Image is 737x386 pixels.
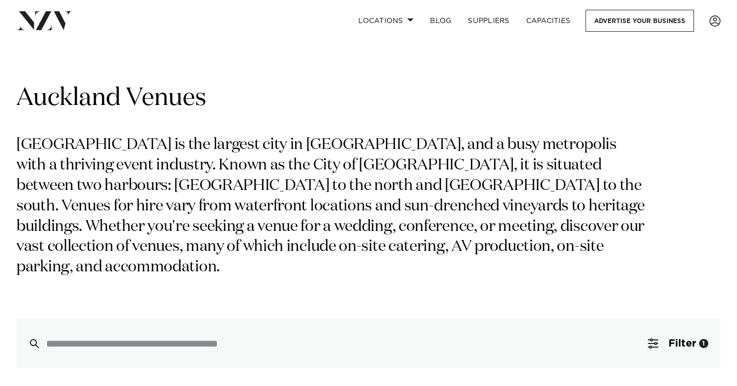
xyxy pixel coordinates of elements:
[518,10,579,32] a: Capacities
[422,10,460,32] a: BLOG
[586,10,694,32] a: Advertise your business
[699,339,708,348] div: 1
[668,338,696,349] span: Filter
[16,82,721,115] h1: Auckland Venues
[460,10,517,32] a: SUPPLIERS
[636,319,721,368] button: Filter1
[350,10,422,32] a: Locations
[16,135,649,278] p: [GEOGRAPHIC_DATA] is the largest city in [GEOGRAPHIC_DATA], and a busy metropolis with a thriving...
[16,11,72,30] img: nzv-logo.png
